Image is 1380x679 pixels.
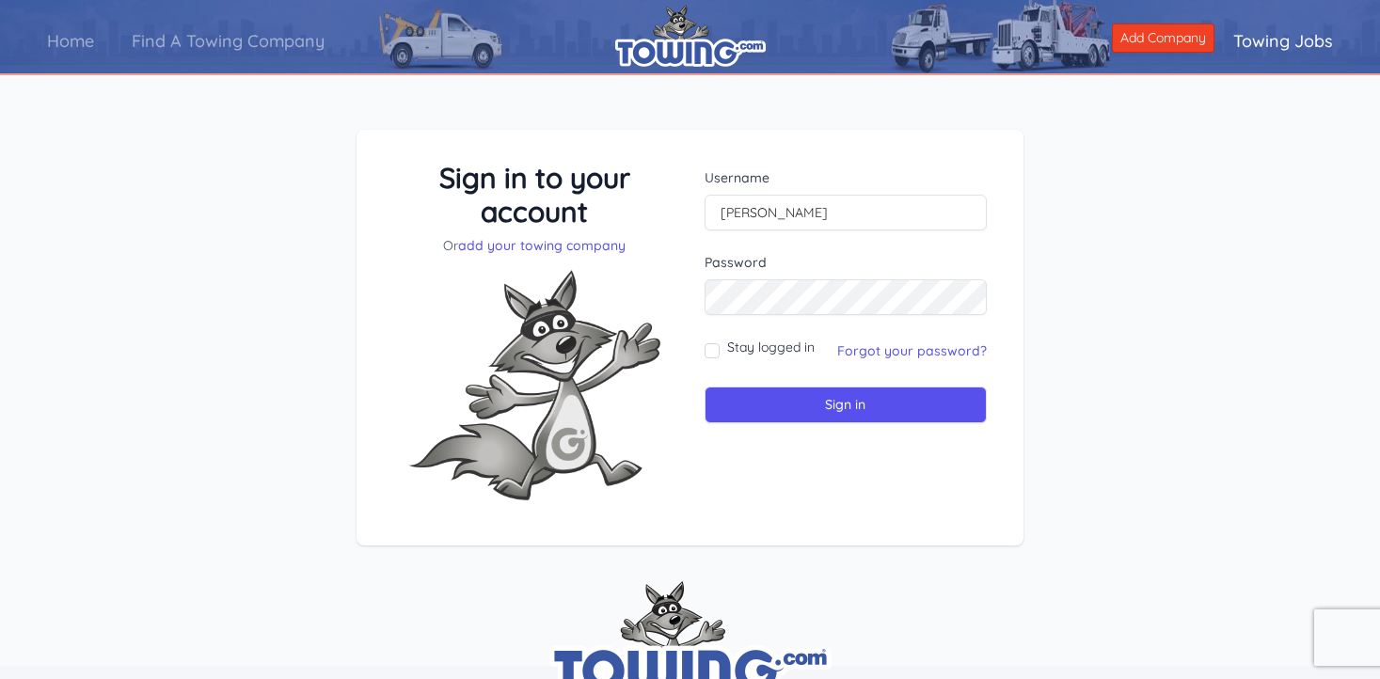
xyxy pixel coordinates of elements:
a: Forgot your password? [837,342,987,359]
a: Add Company [1112,24,1214,53]
label: Password [705,253,988,272]
a: Home [28,14,113,68]
input: Sign in [705,387,988,423]
h3: Sign in to your account [393,161,676,229]
a: add your towing company [458,237,626,254]
a: Towing Jobs [1214,14,1352,68]
label: Stay logged in [727,338,815,356]
img: Fox-Excited.png [393,255,675,515]
img: logo.png [615,5,766,67]
label: Username [705,168,988,187]
a: Find A Towing Company [113,14,343,68]
p: Or [393,236,676,255]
